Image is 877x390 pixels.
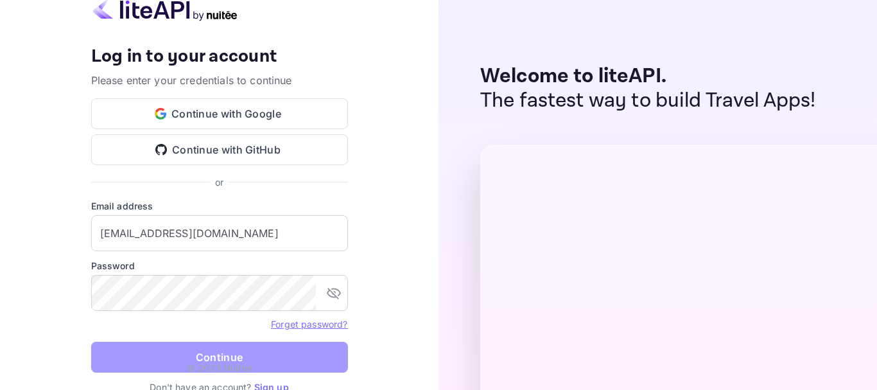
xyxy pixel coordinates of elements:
p: The fastest way to build Travel Apps! [480,89,816,113]
label: Email address [91,199,348,213]
p: or [215,175,223,189]
h4: Log in to your account [91,46,348,68]
p: Please enter your credentials to continue [91,73,348,88]
label: Password [91,259,348,272]
p: Welcome to liteAPI. [480,64,816,89]
input: Enter your email address [91,215,348,251]
button: Continue [91,342,348,373]
p: © 2025 Nuitee [187,361,252,375]
a: Forget password? [271,319,347,330]
button: Continue with Google [91,98,348,129]
a: Forget password? [271,317,347,330]
button: Continue with GitHub [91,134,348,165]
button: toggle password visibility [321,280,347,306]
